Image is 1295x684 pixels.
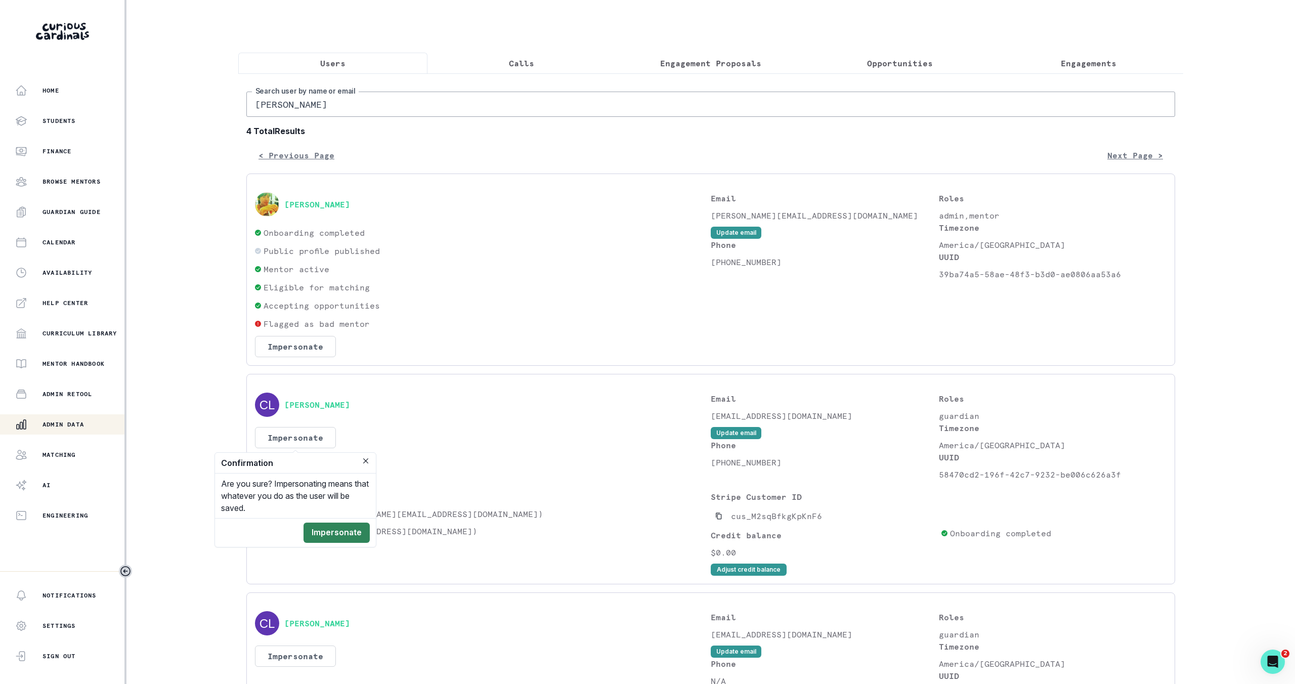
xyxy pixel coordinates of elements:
[1061,57,1116,69] p: Engagements
[264,227,365,239] p: Onboarding completed
[950,527,1051,539] p: Onboarding completed
[42,420,84,429] p: Admin Data
[284,618,350,628] button: [PERSON_NAME]
[711,456,939,468] p: [PHONE_NUMBER]
[939,611,1167,623] p: Roles
[215,474,376,518] div: Are you sure? Impersonating means that whatever you do as the user will be saved.
[711,427,761,439] button: Update email
[711,658,939,670] p: Phone
[711,256,939,268] p: [PHONE_NUMBER]
[939,422,1167,434] p: Timezone
[42,622,76,630] p: Settings
[939,410,1167,422] p: guardian
[42,451,76,459] p: Matching
[711,491,936,503] p: Stripe Customer ID
[939,393,1167,405] p: Roles
[264,263,329,275] p: Mentor active
[42,329,117,337] p: Curriculum Library
[711,393,939,405] p: Email
[939,209,1167,222] p: admin,mentor
[255,611,279,635] img: svg
[42,299,88,307] p: Help Center
[42,360,105,368] p: Mentor Handbook
[360,455,372,467] button: Close
[711,239,939,251] p: Phone
[711,410,939,422] p: [EMAIL_ADDRESS][DOMAIN_NAME]
[42,481,51,489] p: AI
[284,400,350,410] button: [PERSON_NAME]
[255,427,336,448] button: Impersonate
[42,390,92,398] p: Admin Retool
[255,336,336,357] button: Impersonate
[711,227,761,239] button: Update email
[255,491,711,503] p: Students
[867,57,933,69] p: Opportunities
[939,192,1167,204] p: Roles
[1095,145,1175,165] button: Next Page >
[255,508,711,520] p: [PERSON_NAME] ([PERSON_NAME][EMAIL_ADDRESS][DOMAIN_NAME])
[42,178,101,186] p: Browse Mentors
[246,125,1175,137] b: 4 Total Results
[939,468,1167,481] p: 58470cd2-196f-42c7-9232-be006c626a3f
[711,611,939,623] p: Email
[939,670,1167,682] p: UUID
[42,208,101,216] p: Guardian Guide
[939,658,1167,670] p: America/[GEOGRAPHIC_DATA]
[42,87,59,95] p: Home
[711,209,939,222] p: [PERSON_NAME][EMAIL_ADDRESS][DOMAIN_NAME]
[939,439,1167,451] p: America/[GEOGRAPHIC_DATA]
[42,652,76,660] p: Sign Out
[284,199,350,209] button: [PERSON_NAME]
[939,251,1167,263] p: UUID
[320,57,346,69] p: Users
[255,525,711,537] p: [PERSON_NAME] ([EMAIL_ADDRESS][DOMAIN_NAME])
[264,318,370,330] p: Flagged as bad mentor
[36,23,89,40] img: Curious Cardinals Logo
[711,192,939,204] p: Email
[42,238,76,246] p: Calendar
[264,300,380,312] p: Accepting opportunities
[1261,650,1285,674] iframe: Intercom live chat
[731,510,822,522] p: cus_M2sqBfkgKpKnF6
[711,564,787,576] button: Adjust credit balance
[42,147,71,155] p: Finance
[42,511,88,520] p: Engineering
[660,57,761,69] p: Engagement Proposals
[304,523,370,543] button: Impersonate
[1281,650,1289,658] span: 2
[939,640,1167,653] p: Timezone
[42,117,76,125] p: Students
[264,281,370,293] p: Eligible for matching
[939,239,1167,251] p: America/[GEOGRAPHIC_DATA]
[246,145,347,165] button: < Previous Page
[711,529,936,541] p: Credit balance
[119,565,132,578] button: Toggle sidebar
[939,268,1167,280] p: 39ba74a5-58ae-48f3-b3d0-ae0806aa53a6
[255,646,336,667] button: Impersonate
[42,269,92,277] p: Availability
[42,591,97,600] p: Notifications
[509,57,534,69] p: Calls
[939,628,1167,640] p: guardian
[939,451,1167,463] p: UUID
[939,222,1167,234] p: Timezone
[255,393,279,417] img: svg
[215,453,376,474] header: Confirmation
[711,508,727,524] button: Copied to clipboard
[264,245,380,257] p: Public profile published
[711,546,936,559] p: $0.00
[711,439,939,451] p: Phone
[711,646,761,658] button: Update email
[711,628,939,640] p: [EMAIL_ADDRESS][DOMAIN_NAME]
